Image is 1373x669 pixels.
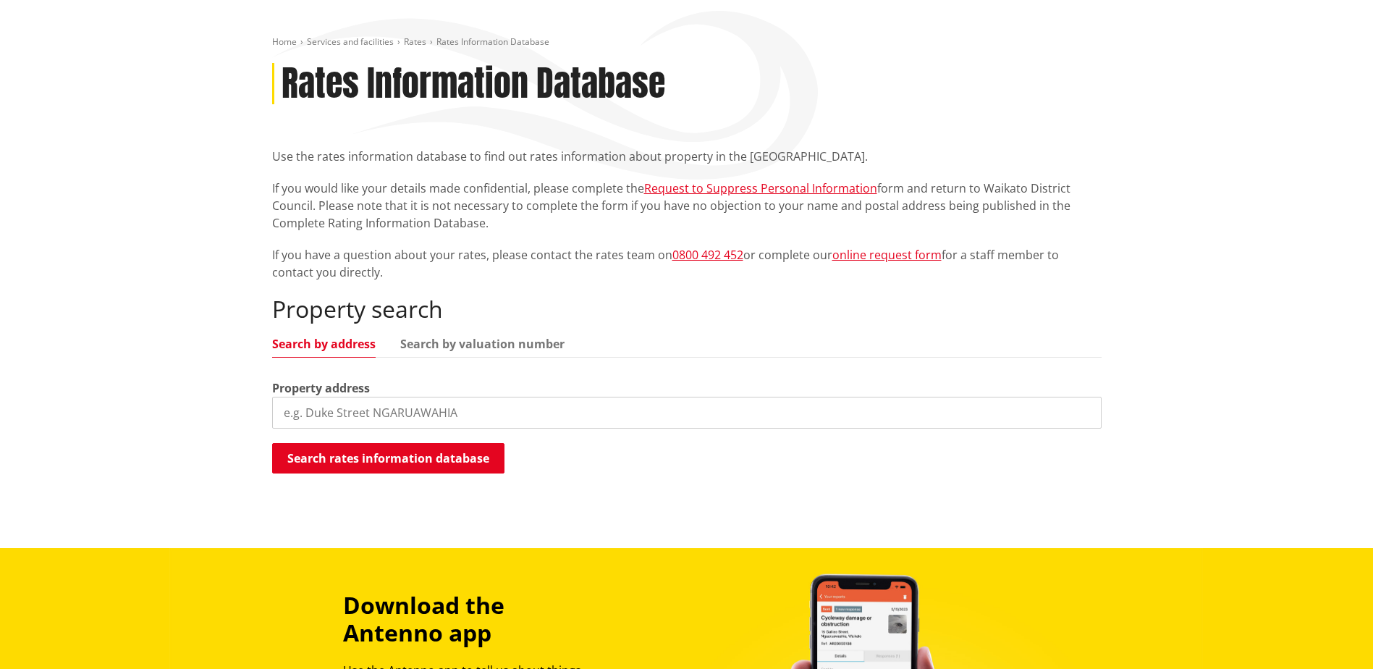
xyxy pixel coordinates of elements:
a: 0800 492 452 [672,247,743,263]
button: Search rates information database [272,443,504,474]
p: If you have a question about your rates, please contact the rates team on or complete our for a s... [272,246,1102,281]
input: e.g. Duke Street NGARUAWAHIA [272,397,1102,429]
span: Rates Information Database [436,35,549,48]
p: If you would like your details made confidential, please complete the form and return to Waikato ... [272,180,1102,232]
a: online request form [832,247,942,263]
nav: breadcrumb [272,36,1102,49]
iframe: Messenger Launcher [1306,608,1359,660]
a: Services and facilities [307,35,394,48]
p: Use the rates information database to find out rates information about property in the [GEOGRAPHI... [272,148,1102,165]
a: Rates [404,35,426,48]
a: Request to Suppress Personal Information [644,180,877,196]
label: Property address [272,379,370,397]
a: Home [272,35,297,48]
a: Search by address [272,338,376,350]
h2: Property search [272,295,1102,323]
a: Search by valuation number [400,338,565,350]
h3: Download the Antenno app [343,592,605,647]
h1: Rates Information Database [282,63,665,105]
